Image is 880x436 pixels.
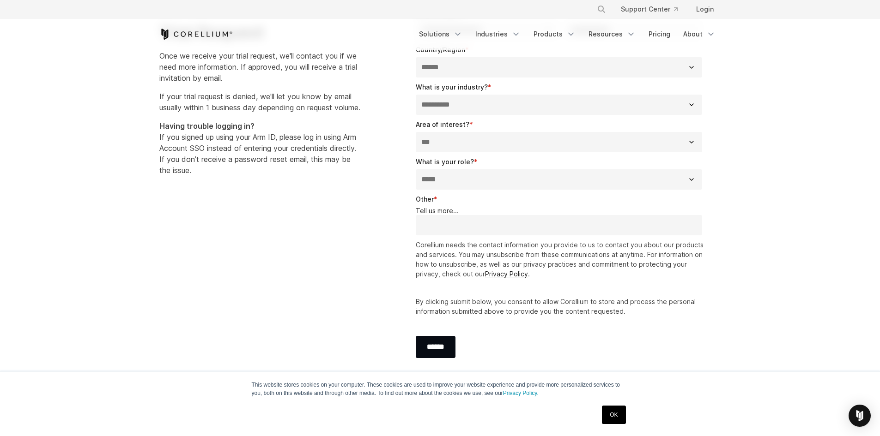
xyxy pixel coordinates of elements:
[416,195,434,203] span: Other
[413,26,468,42] a: Solutions
[416,207,706,215] legend: Tell us more...
[528,26,581,42] a: Products
[416,240,706,279] p: Corellium needs the contact information you provide to us to contact you about our products and s...
[613,1,685,18] a: Support Center
[159,51,357,83] span: Once we receive your trial request, we'll contact you if we need more information. If approved, y...
[416,120,469,128] span: Area of interest?
[416,158,474,166] span: What is your role?
[678,26,721,42] a: About
[416,297,706,316] p: By clicking submit below, you consent to allow Corellium to store and process the personal inform...
[643,26,676,42] a: Pricing
[159,121,356,175] span: If you signed up using your Arm ID, please log in using Arm Account SSO instead of entering your ...
[586,1,721,18] div: Navigation Menu
[503,390,539,396] a: Privacy Policy.
[159,29,233,40] a: Corellium Home
[159,92,360,112] span: If your trial request is denied, we'll let you know by email usually within 1 business day depend...
[470,26,526,42] a: Industries
[583,26,641,42] a: Resources
[413,26,721,42] div: Navigation Menu
[602,406,625,424] a: OK
[849,405,871,427] div: Open Intercom Messenger
[485,270,528,278] a: Privacy Policy
[252,381,629,397] p: This website stores cookies on your computer. These cookies are used to improve your website expe...
[689,1,721,18] a: Login
[593,1,610,18] button: Search
[159,121,255,131] strong: Having trouble logging in?
[416,83,488,91] span: What is your industry?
